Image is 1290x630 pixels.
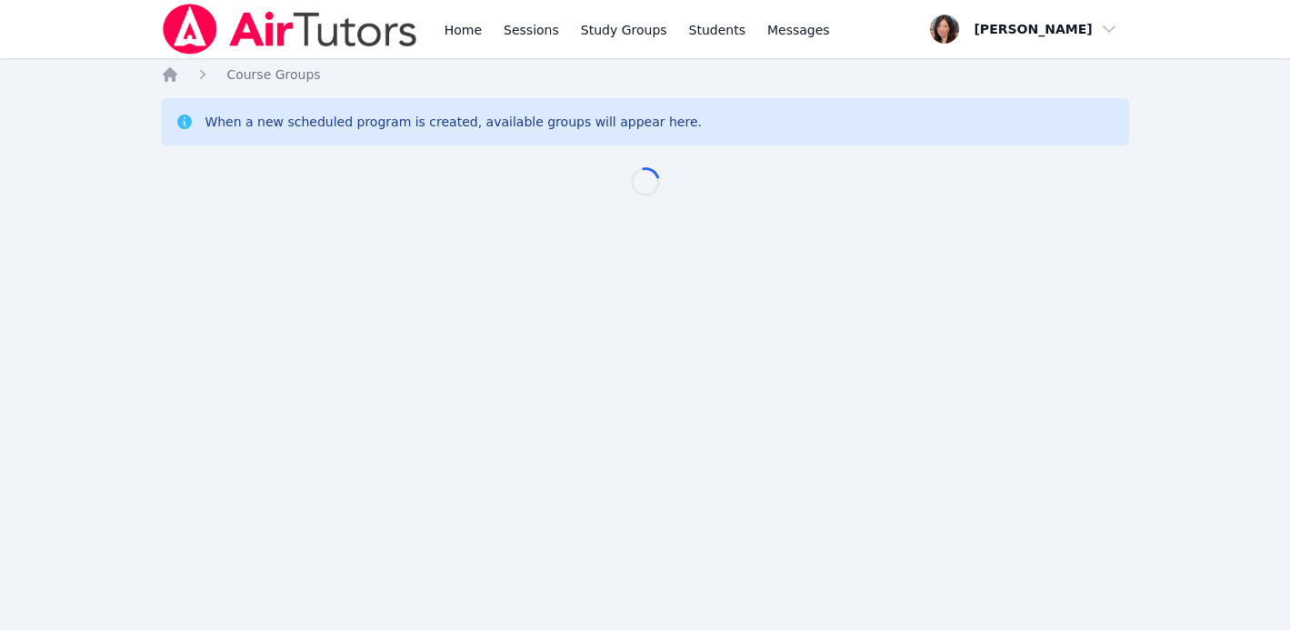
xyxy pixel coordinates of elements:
img: Air Tutors [161,4,418,55]
div: When a new scheduled program is created, available groups will appear here. [205,113,702,131]
a: Course Groups [226,65,320,84]
span: Messages [767,21,830,39]
span: Course Groups [226,67,320,82]
nav: Breadcrumb [161,65,1128,84]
